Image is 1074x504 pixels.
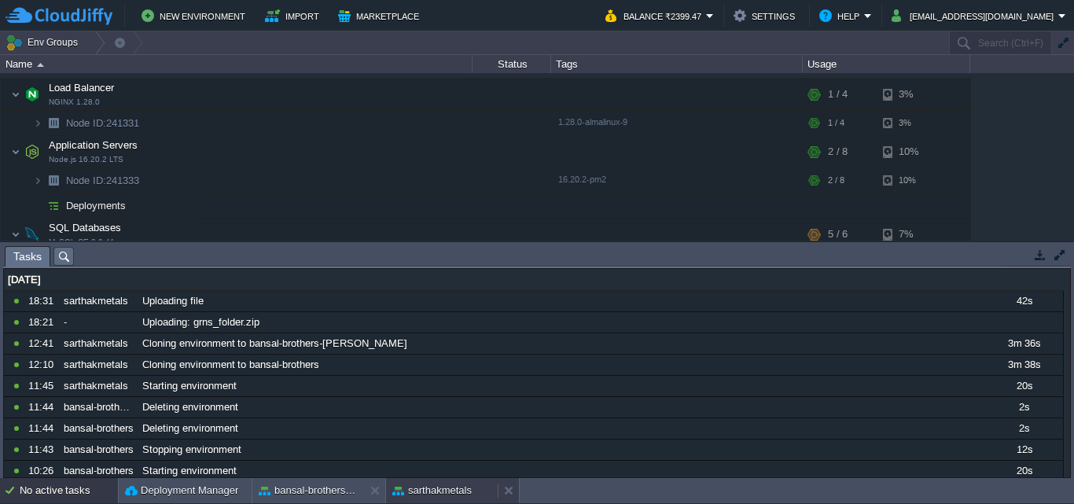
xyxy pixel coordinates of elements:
div: 42s [985,291,1062,311]
span: 1.28.0-almalinux-9 [558,117,627,127]
div: 20s [985,376,1062,396]
div: 10% [883,136,934,167]
span: Uploading file [142,294,204,308]
span: Deleting environment [142,400,238,414]
img: AMDAwAAAACH5BAEAAAAALAAAAAABAAEAAAICRAEAOw== [11,136,20,167]
div: 1 / 4 [828,111,844,135]
span: Uploading: grns_folder.zip [142,315,259,329]
button: Env Groups [6,31,83,53]
div: 2 / 8 [828,136,848,167]
img: CloudJiffy [6,6,112,26]
span: Node ID: [66,117,106,129]
div: sarthakmetals [60,355,137,375]
div: Name [2,55,472,73]
div: No active tasks [20,478,118,503]
button: Marketplace [338,6,424,25]
div: 12:41 [28,333,58,354]
div: 3m 38s [985,355,1062,375]
span: Starting environment [142,379,237,393]
span: Starting environment [142,464,237,478]
button: Import [265,6,324,25]
a: Application ServersNode.js 16.20.2 LTS [47,139,140,151]
span: Stopping environment [142,443,241,457]
div: 2s [985,418,1062,439]
span: MySQL CE 8.0.41 [49,237,115,247]
div: 11:44 [28,397,58,418]
img: AMDAwAAAACH5BAEAAAAALAAAAAABAAEAAAICRAEAOw== [42,111,64,135]
img: AMDAwAAAACH5BAEAAAAALAAAAAABAAEAAAICRAEAOw== [11,79,20,110]
div: 1 / 4 [828,79,848,110]
a: Node ID:241331 [64,116,142,130]
div: 7% [883,219,934,250]
div: [DATE] [4,270,1063,290]
span: 241333 [64,174,142,187]
span: 241331 [64,116,142,130]
div: 18:21 [28,312,58,333]
img: AMDAwAAAACH5BAEAAAAALAAAAAABAAEAAAICRAEAOw== [21,136,43,167]
div: 3% [883,79,934,110]
div: Status [473,55,550,73]
button: sarthakmetals [392,483,472,498]
div: 2 / 8 [828,168,844,193]
span: Cloning environment to bansal-brothers-[PERSON_NAME] [142,337,408,351]
a: Node ID:241333 [64,174,142,187]
img: AMDAwAAAACH5BAEAAAAALAAAAAABAAEAAAICRAEAOw== [37,63,44,67]
button: Balance ₹2399.47 [605,6,706,25]
div: bansal-brothers [60,440,137,460]
img: AMDAwAAAACH5BAEAAAAALAAAAAABAAEAAAICRAEAOw== [33,193,42,218]
span: 16.20.2-pm2 [558,175,606,184]
div: sarthakmetals [60,376,137,396]
div: sarthakmetals [60,291,137,311]
div: 2s [985,397,1062,418]
div: bansal-brothers [60,418,137,439]
a: Load BalancerNGINX 1.28.0 [47,82,116,94]
div: Usage [804,55,969,73]
div: 11:44 [28,418,58,439]
span: NGINX 1.28.0 [49,97,100,107]
div: 12:10 [28,355,58,375]
span: Deleting environment [142,421,238,436]
img: AMDAwAAAACH5BAEAAAAALAAAAAABAAEAAAICRAEAOw== [21,219,43,250]
span: Tasks [13,247,42,267]
div: 11:45 [28,376,58,396]
button: bansal-brothers-[PERSON_NAME] [259,483,358,498]
div: 10% [883,168,934,193]
div: 11:43 [28,440,58,460]
span: Node.js 16.20.2 LTS [49,155,123,164]
button: New Environment [142,6,250,25]
img: AMDAwAAAACH5BAEAAAAALAAAAAABAAEAAAICRAEAOw== [42,193,64,218]
span: Cloning environment to bansal-brothers [142,358,319,372]
img: AMDAwAAAACH5BAEAAAAALAAAAAABAAEAAAICRAEAOw== [33,168,42,193]
img: AMDAwAAAACH5BAEAAAAALAAAAAABAAEAAAICRAEAOw== [11,219,20,250]
div: 12s [985,440,1062,460]
div: bansal-brothers-[PERSON_NAME] [60,397,137,418]
div: 20s [985,461,1062,481]
div: 3m 36s [985,333,1062,354]
div: bansal-brothers [60,461,137,481]
div: 18:31 [28,291,58,311]
span: SQL Databases [47,221,123,234]
div: 10:26 [28,461,58,481]
img: AMDAwAAAACH5BAEAAAAALAAAAAABAAEAAAICRAEAOw== [21,79,43,110]
span: Load Balancer [47,81,116,94]
img: AMDAwAAAACH5BAEAAAAALAAAAAABAAEAAAICRAEAOw== [42,168,64,193]
div: sarthakmetals [60,333,137,354]
div: 5 / 6 [828,219,848,250]
button: [EMAIL_ADDRESS][DOMAIN_NAME] [892,6,1058,25]
a: SQL DatabasesMySQL CE 8.0.41 [47,222,123,234]
img: AMDAwAAAACH5BAEAAAAALAAAAAABAAEAAAICRAEAOw== [33,111,42,135]
button: Help [819,6,864,25]
button: Deployment Manager [125,483,238,498]
div: Tags [552,55,802,73]
button: Settings [734,6,800,25]
span: Node ID: [66,175,106,186]
div: 3% [883,111,934,135]
a: Deployments [64,199,128,212]
div: - [60,312,137,333]
span: Application Servers [47,138,140,152]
